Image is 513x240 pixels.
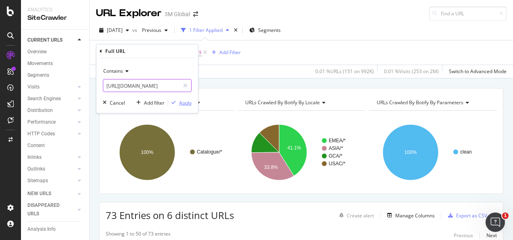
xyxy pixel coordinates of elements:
span: URLs Crawled By Botify By parameters [377,99,463,106]
span: 73 Entries on 6 distinct URLs [106,208,234,222]
a: Movements [27,59,83,68]
button: 1 Filter Applied [178,24,232,37]
input: Find a URL [429,6,507,21]
div: Segments [27,71,49,80]
a: Overview [27,48,83,56]
div: URL Explorer [96,6,161,20]
button: Create alert [336,209,374,222]
div: Analytics [27,6,83,13]
span: Contains [103,67,123,74]
a: Content [27,141,83,150]
div: 1 Filter Applied [189,27,223,34]
span: 1 [502,213,509,219]
div: Outlinks [27,165,45,173]
button: Manage Columns [384,211,435,220]
text: Catalogue/* [197,149,222,155]
a: Visits [27,83,75,91]
a: Performance [27,118,75,126]
svg: A chart. [369,117,495,187]
text: 100% [405,149,417,155]
a: HTTP Codes [27,130,75,138]
div: 0.01 % Visits ( 253 on 2M ) [384,68,439,75]
text: USAC/* [329,161,346,166]
button: Cancel [100,99,125,107]
button: Previous [454,230,473,240]
text: GCA/* [329,153,342,159]
text: 100% [141,149,154,155]
span: URLs Crawled By Botify By locale [245,99,320,106]
span: vs [132,27,139,34]
a: DISAPPEARED URLS [27,201,75,218]
span: Segments [258,27,281,34]
a: Outlinks [27,165,75,173]
button: Segments [246,24,284,37]
button: Next [486,230,497,240]
a: Segments [27,71,83,80]
div: Content [27,141,45,150]
div: Manage Columns [395,212,435,219]
text: clean [460,149,472,155]
button: [DATE] [96,24,132,37]
button: Add Filter [209,48,241,57]
button: Previous [139,24,171,37]
a: Inlinks [27,153,75,162]
div: Inlinks [27,153,42,162]
span: Previous [139,27,161,34]
text: 41.1% [287,145,301,151]
h4: URLs Crawled By Botify By parameters [375,96,490,109]
div: Overview [27,48,47,56]
div: Add Filter [219,49,241,56]
div: Search Engines [27,95,61,103]
div: Create alert [347,212,374,219]
a: Sitemaps [27,177,75,185]
div: Showing 1 to 50 of 73 entries [106,230,171,240]
div: times [232,26,239,34]
div: Cancel [110,99,125,106]
div: Apply [179,99,192,106]
a: NEW URLS [27,189,75,198]
h4: URLs Crawled By Botify By locale [244,96,358,109]
div: Previous [454,232,473,239]
div: NEW URLS [27,189,51,198]
svg: A chart. [238,117,363,187]
div: Distribution [27,106,53,115]
div: Export as CSV [456,212,487,219]
button: Switch to Advanced Mode [446,65,507,78]
div: Sitemaps [27,177,48,185]
a: Search Engines [27,95,75,103]
button: Add filter [133,99,165,107]
div: CURRENT URLS [27,36,63,44]
iframe: Intercom live chat [486,213,505,232]
a: Distribution [27,106,75,115]
div: arrow-right-arrow-left [193,11,198,17]
text: 33.8% [264,164,277,170]
div: Add filter [144,99,165,106]
button: Apply [168,99,192,107]
div: Analysis Info [27,225,56,234]
text: EMEA/* [329,138,346,143]
div: SiteCrawler [27,13,83,23]
a: Analysis Info [27,225,83,234]
button: Export as CSV [445,209,487,222]
div: Switch to Advanced Mode [449,68,507,75]
div: HTTP Codes [27,130,55,138]
svg: A chart. [106,117,231,187]
text: ASIA/* [329,145,343,151]
div: Performance [27,118,56,126]
div: 0.01 % URLs ( 151 on 992K ) [315,68,374,75]
div: Movements [27,59,53,68]
div: DISAPPEARED URLS [27,201,68,218]
a: CURRENT URLS [27,36,75,44]
div: 3M Global [165,10,190,18]
div: Next [486,232,497,239]
div: Visits [27,83,40,91]
span: 2025 Sep. 7th [107,27,123,34]
div: Full URL [105,48,125,55]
